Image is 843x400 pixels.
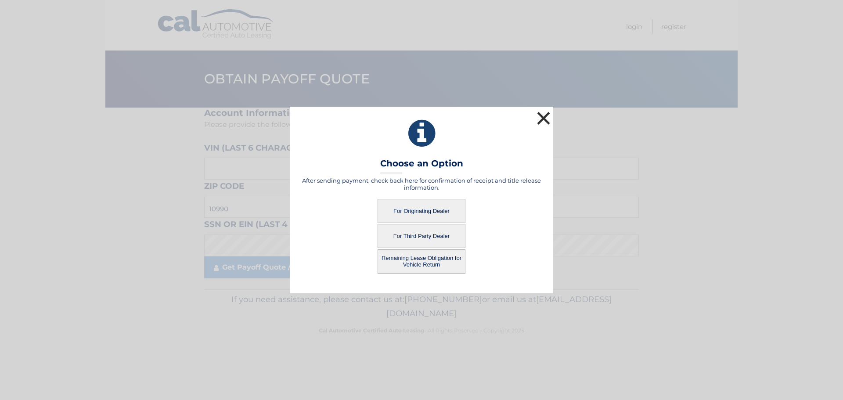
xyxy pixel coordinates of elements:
[535,109,552,127] button: ×
[378,224,465,248] button: For Third Party Dealer
[380,158,463,173] h3: Choose an Option
[378,249,465,274] button: Remaining Lease Obligation for Vehicle Return
[301,177,542,191] h5: After sending payment, check back here for confirmation of receipt and title release information.
[378,199,465,223] button: For Originating Dealer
